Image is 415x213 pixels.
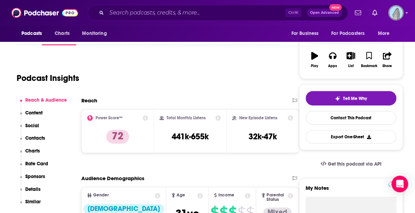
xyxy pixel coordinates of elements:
[306,185,396,197] label: My Notes
[172,131,209,142] h3: 441k-655k
[369,7,380,19] a: Show notifications dropdown
[348,64,354,68] div: List
[388,180,400,187] a: Pro website
[315,156,387,173] a: Get this podcast via API
[20,123,39,136] button: Social
[25,199,41,205] p: Similar
[25,174,45,179] p: Sponsors
[239,115,277,120] h2: New Episode Listens
[388,5,404,20] img: User Profile
[391,176,408,192] div: Open Intercom Messenger
[81,175,144,182] h2: Audience Demographics
[329,4,342,11] span: New
[310,11,339,15] span: Open Advanced
[21,29,42,38] span: Podcasts
[177,193,185,197] span: Age
[306,47,324,72] button: Play
[25,110,43,116] p: Content
[306,130,396,143] button: Export One-Sheet
[343,96,367,101] span: Tell Me Why
[327,27,375,40] button: open menu
[328,64,337,68] div: Apps
[11,6,78,19] img: Podchaser - Follow, Share and Rate Podcasts
[361,64,377,68] div: Bookmark
[306,111,396,124] a: Contact This Podcast
[218,193,234,197] span: Income
[166,115,206,120] h2: Total Monthly Listens
[373,27,398,40] button: open menu
[306,91,396,105] button: tell me why sparkleTell Me Why
[20,110,43,123] button: Content
[88,5,348,21] div: Search podcasts, credits, & more...
[93,193,109,197] span: Gender
[20,186,41,199] button: Details
[378,29,390,38] span: More
[50,27,74,40] a: Charts
[311,64,318,68] div: Play
[107,7,285,18] input: Search podcasts, credits, & more...
[382,64,392,68] div: Share
[20,161,48,174] button: Rate Card
[267,193,286,202] span: Parental Status
[388,5,404,20] span: Logged in as FlatironBooks
[331,29,364,38] span: For Podcasters
[25,161,48,167] p: Rate Card
[25,148,40,154] p: Charts
[249,131,277,142] h3: 32k-47k
[55,29,70,38] span: Charts
[25,186,40,192] p: Details
[360,47,378,72] button: Bookmark
[20,174,45,186] button: Sponsors
[352,7,364,19] a: Show notifications dropdown
[388,182,400,187] img: Podchaser Pro
[388,5,404,20] button: Show profile menu
[327,161,381,167] span: Get this podcast via API
[25,123,39,129] p: Social
[335,96,340,101] img: tell me why sparkle
[25,135,45,141] p: Contacts
[20,148,40,161] button: Charts
[25,97,67,103] p: Reach & Audience
[286,27,327,40] button: open menu
[20,97,67,110] button: Reach & Audience
[342,47,360,72] button: List
[77,27,116,40] button: open menu
[96,115,123,120] h2: Power Score™
[285,8,301,17] span: Ctrl K
[17,73,79,83] h1: Podcast Insights
[291,29,318,38] span: For Business
[106,130,129,143] p: 72
[20,199,41,212] button: Similar
[324,47,342,72] button: Apps
[82,29,107,38] span: Monitoring
[81,97,97,104] h2: Reach
[307,9,342,17] button: Open AdvancedNew
[17,27,51,40] button: open menu
[20,135,45,148] button: Contacts
[378,47,396,72] button: Share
